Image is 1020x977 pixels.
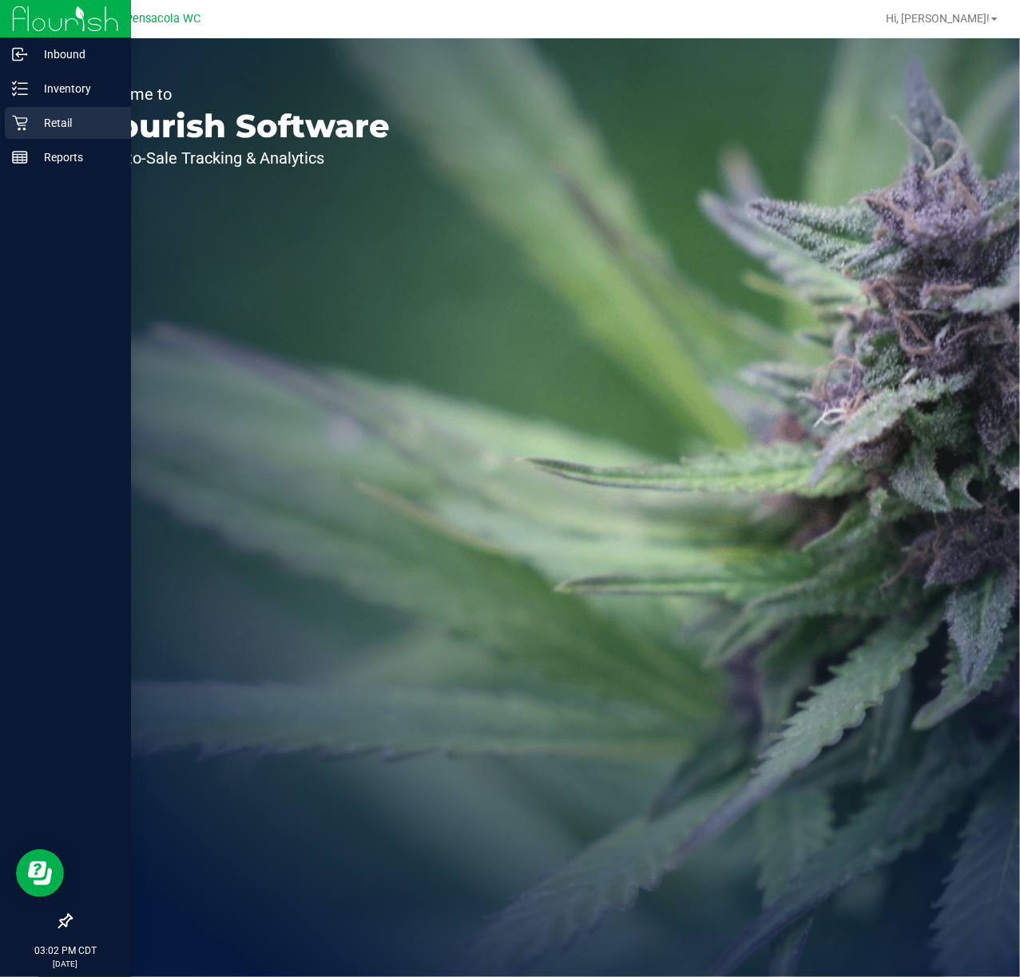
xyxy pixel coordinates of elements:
inline-svg: Inventory [12,81,28,97]
p: Flourish Software [86,110,390,142]
p: Retail [28,113,124,133]
p: Seed-to-Sale Tracking & Analytics [86,150,390,166]
inline-svg: Retail [12,115,28,131]
span: Pensacola WC [125,12,200,26]
p: Inbound [28,45,124,64]
p: Welcome to [86,86,390,102]
iframe: Resource center [16,849,64,897]
inline-svg: Inbound [12,46,28,62]
inline-svg: Reports [12,149,28,165]
p: Inventory [28,79,124,98]
p: Reports [28,148,124,167]
span: Hi, [PERSON_NAME]! [886,12,990,25]
p: 03:02 PM CDT [7,943,124,958]
p: [DATE] [7,958,124,970]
